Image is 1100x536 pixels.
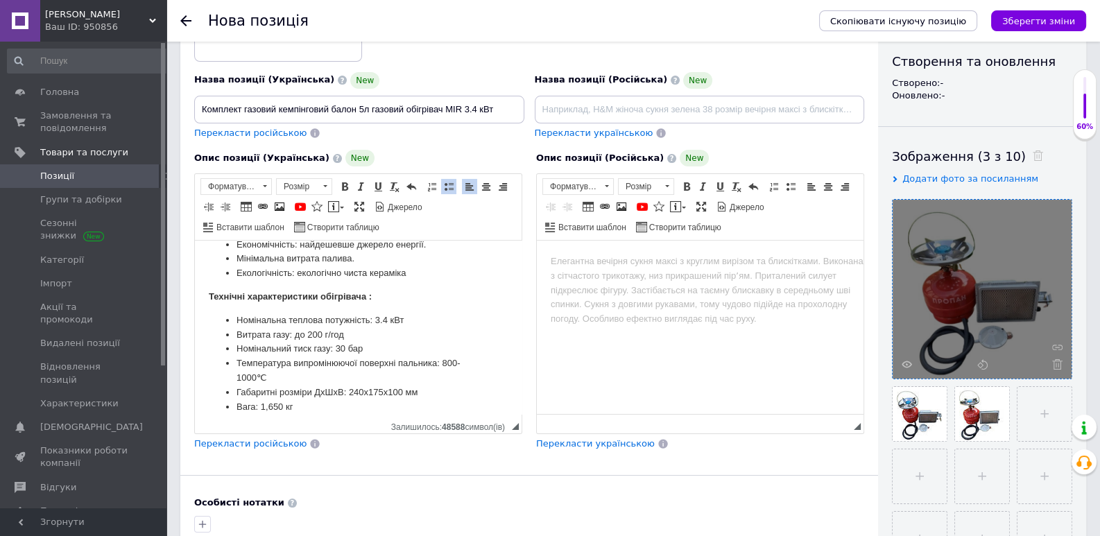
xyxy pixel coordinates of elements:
[45,21,166,33] div: Ваш ID: 950856
[536,153,664,163] span: Опис позиції (Російська)
[239,199,254,214] a: Таблиця
[391,419,512,432] div: Кiлькiсть символiв
[255,199,270,214] a: Вставити/Редагувати посилання (Ctrl+L)
[194,74,334,85] span: Назва позиції (Українська)
[651,199,667,214] a: Вставити іконку
[1002,16,1075,26] i: Зберегти зміни
[854,423,861,430] span: Потягніть для зміни розмірів
[581,199,596,214] a: Таблиця
[40,86,79,98] span: Головна
[535,128,653,138] span: Перекласти українською
[42,145,285,159] li: Габаритні розміри ДхШхВ: 240х175х100 мм
[326,199,346,214] a: Вставити повідомлення
[679,179,694,194] a: Жирний (Ctrl+B)
[442,422,465,432] span: 48588
[372,199,424,214] a: Джерело
[293,199,308,214] a: Додати відео з YouTube
[276,178,332,195] a: Розмір
[424,179,440,194] a: Вставити/видалити нумерований список
[42,101,285,116] li: Номінальний тиск газу: 30 бар
[462,179,477,194] a: По лівому краю
[804,179,819,194] a: По лівому краю
[536,438,655,449] span: Перекласти українською
[819,10,977,31] button: Скопіювати існуючу позицію
[40,301,128,326] span: Акції та промокоди
[820,179,836,194] a: По центру
[783,179,798,194] a: Вставити/видалити маркований список
[668,199,688,214] a: Вставити повідомлення
[42,87,285,102] li: Витрата газу: до 200 г/год
[694,199,709,214] a: Максимізувати
[746,179,761,194] a: Повернути (Ctrl+Z)
[7,49,169,74] input: Пошук
[201,219,286,234] a: Вставити шаблон
[543,219,628,234] a: Вставити шаблон
[635,199,650,214] a: Додати відео з YouTube
[354,179,369,194] a: Курсив (Ctrl+I)
[535,96,865,123] input: Наприклад, H&M жіноча сукня зелена 38 розмір вечірня максі з блискітками
[845,419,854,432] div: Кiлькiсть символiв
[543,199,558,214] a: Зменшити відступ
[892,89,1072,102] div: Оновлено: -
[40,421,143,433] span: [DEMOGRAPHIC_DATA]
[40,277,72,290] span: Імпорт
[680,150,709,166] span: New
[619,179,660,194] span: Розмір
[201,199,216,214] a: Зменшити відступ
[535,74,668,85] span: Назва позиції (Російська)
[195,241,522,414] iframe: Редактор, 1AE1F7E4-07A4-431F-AB51-AA4006D169AE
[902,173,1038,184] span: Додати фото за посиланням
[634,219,723,234] a: Створити таблицю
[683,72,712,89] span: New
[714,199,766,214] a: Джерело
[560,199,575,214] a: Збільшити відступ
[712,179,728,194] a: Підкреслений (Ctrl+U)
[42,116,285,145] li: Температура випромінюючої поверхні пальника: 800-1000℃
[614,199,629,214] a: Зображення
[495,179,510,194] a: По правому краю
[40,110,128,135] span: Замовлення та повідомлення
[479,179,494,194] a: По центру
[1073,69,1097,139] div: 60% Якість заповнення
[194,96,524,123] input: Наприклад, H&M жіноча сукня зелена 38 розмір вечірня максі з блискітками
[305,222,379,234] span: Створити таблицю
[218,199,233,214] a: Збільшити відступ
[618,178,674,195] a: Розмір
[40,217,128,242] span: Сезонні знижки
[214,222,284,234] span: Вставити шаблон
[40,193,122,206] span: Групи та добірки
[386,202,422,214] span: Джерело
[40,505,78,517] span: Покупці
[40,361,128,386] span: Відновлення позицій
[892,53,1072,70] div: Створення та оновлення
[272,199,287,214] a: Зображення
[892,148,1072,165] div: Зображення (3 з 10)
[837,179,852,194] a: По правому краю
[543,179,600,194] span: Форматування
[45,8,149,21] span: Максі Торг
[194,438,307,449] span: Перекласти російською
[337,179,352,194] a: Жирний (Ctrl+B)
[352,199,367,214] a: Максимізувати
[350,72,379,89] span: New
[277,179,318,194] span: Розмір
[40,337,120,349] span: Видалені позиції
[1074,122,1096,132] div: 60%
[404,179,419,194] a: Повернути (Ctrl+Z)
[194,153,329,163] span: Опис позиції (Українська)
[292,219,381,234] a: Створити таблицю
[194,128,307,138] span: Перекласти російською
[387,179,402,194] a: Видалити форматування
[42,26,285,40] li: Екологічність: екологічно чиста кераміка
[597,199,612,214] a: Вставити/Редагувати посилання (Ctrl+L)
[40,444,128,469] span: Показники роботи компанії
[696,179,711,194] a: Курсив (Ctrl+I)
[40,397,119,410] span: Характеристики
[892,77,1072,89] div: Створено: -
[556,222,626,234] span: Вставити шаблон
[200,178,272,195] a: Форматування
[729,179,744,194] a: Видалити форматування
[40,146,128,159] span: Товари та послуги
[537,241,863,414] iframe: Редактор, CC1E716E-24BC-4552-A3F1-186C315F22BE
